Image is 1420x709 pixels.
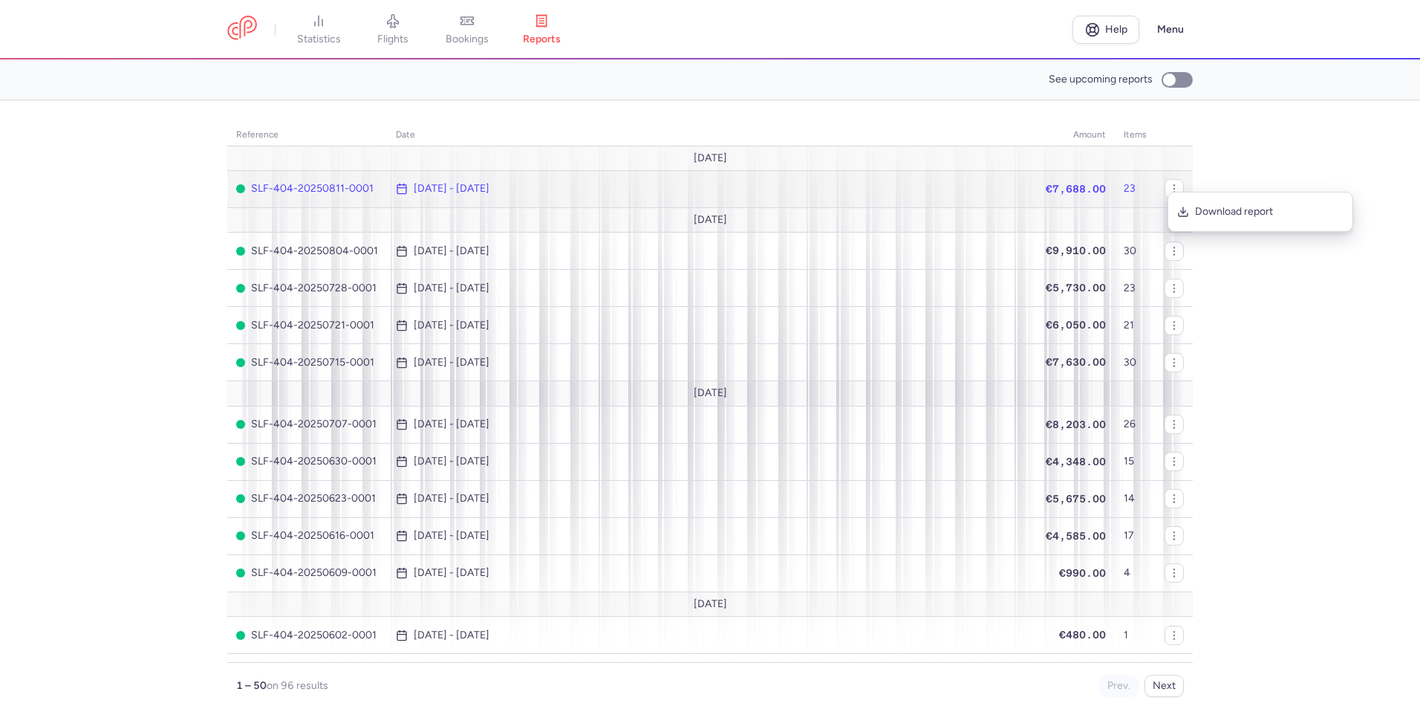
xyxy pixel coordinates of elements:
[1115,344,1156,381] td: 30
[1059,567,1106,579] span: €990.00
[1046,530,1106,542] span: €4,585.00
[236,456,378,467] span: SLF-404-20250630-0001
[1144,675,1184,697] button: Next
[1059,629,1106,641] span: €480.00
[297,33,341,46] span: statistics
[236,629,378,641] span: SLF-404-20250602-0001
[1046,493,1106,505] span: €5,675.00
[1148,16,1193,44] button: Menu
[694,387,727,399] span: [DATE]
[446,33,489,46] span: bookings
[1115,554,1156,592] td: 4
[1115,233,1156,270] td: 30
[414,530,489,542] time: [DATE] - [DATE]
[1115,124,1156,146] th: items
[1115,654,1156,691] td: 3
[414,183,489,195] time: [DATE] - [DATE]
[414,456,489,467] time: [DATE] - [DATE]
[387,124,1030,146] th: date
[227,16,257,43] a: CitizenPlane red outlined logo
[414,245,489,257] time: [DATE] - [DATE]
[414,567,489,579] time: [DATE] - [DATE]
[1115,307,1156,344] td: 21
[236,679,267,692] strong: 1 – 50
[1046,245,1106,256] span: €9,910.00
[1046,456,1106,467] span: €4,348.00
[414,282,489,294] time: [DATE] - [DATE]
[236,493,378,505] span: SLF-404-20250623-0001
[377,33,408,46] span: flights
[1115,617,1156,654] td: 1
[1046,282,1106,294] span: €5,730.00
[414,629,489,641] time: [DATE] - [DATE]
[1195,204,1344,219] span: Download report
[694,598,727,610] span: [DATE]
[1049,74,1153,85] span: See upcoming reports
[1099,675,1139,697] button: Prev.
[281,13,356,46] a: statistics
[236,567,378,579] span: SLF-404-20250609-0001
[1115,406,1156,443] td: 26
[236,530,378,542] span: SLF-404-20250616-0001
[236,245,378,257] span: SLF-404-20250804-0001
[236,183,378,195] span: SLF-404-20250811-0001
[1115,517,1156,554] td: 17
[1115,480,1156,517] td: 14
[504,13,579,46] a: reports
[1115,270,1156,307] td: 23
[414,320,489,331] time: [DATE] - [DATE]
[1030,124,1115,146] th: amount
[1046,418,1106,430] span: €8,203.00
[430,13,504,46] a: bookings
[1105,24,1127,35] span: Help
[356,13,430,46] a: flights
[236,320,378,331] span: SLF-404-20250721-0001
[1046,183,1106,195] span: €7,688.00
[414,418,489,430] time: [DATE] - [DATE]
[236,357,378,369] span: SLF-404-20250715-0001
[523,33,561,46] span: reports
[1046,319,1106,331] span: €6,050.00
[1115,443,1156,480] td: 15
[694,214,727,226] span: [DATE]
[236,418,378,430] span: SLF-404-20250707-0001
[1072,16,1139,44] a: Help
[267,679,328,692] span: on 96 results
[1046,356,1106,368] span: €7,630.00
[694,152,727,164] span: [DATE]
[236,282,378,294] span: SLF-404-20250728-0001
[1115,170,1156,207] td: 23
[414,357,489,369] time: [DATE] - [DATE]
[414,493,489,505] time: [DATE] - [DATE]
[227,124,387,146] th: reference
[1168,198,1352,225] button: Download report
